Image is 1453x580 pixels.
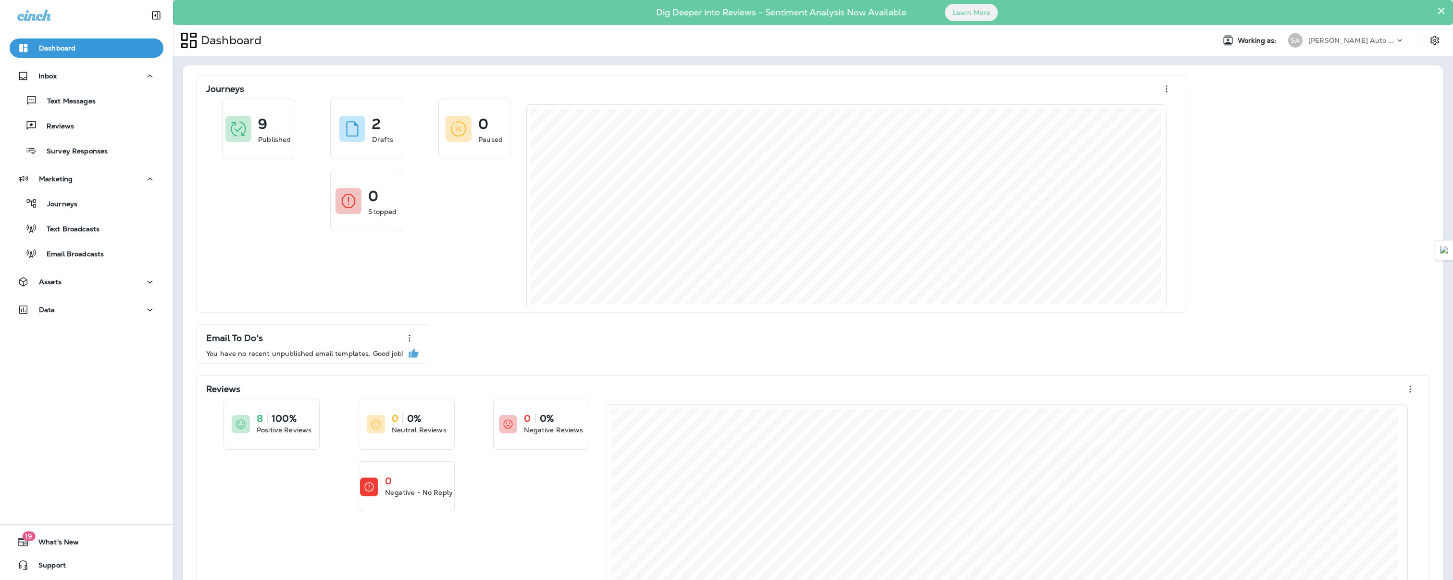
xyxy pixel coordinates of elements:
[1437,3,1446,18] button: Close
[1440,246,1449,254] img: Detect Auto
[39,44,75,52] p: Dashboard
[37,122,74,131] p: Reviews
[540,414,554,423] p: 0%
[1288,33,1303,48] div: SA
[478,135,503,144] p: Paused
[368,191,378,201] p: 0
[478,119,488,129] p: 0
[10,115,163,136] button: Reviews
[257,414,263,423] p: 8
[258,119,267,129] p: 9
[10,140,163,161] button: Survey Responses
[206,384,240,394] p: Reviews
[368,207,397,216] p: Stopped
[10,38,163,58] button: Dashboard
[10,272,163,291] button: Assets
[372,119,381,129] p: 2
[385,488,453,497] p: Negative - No Reply
[10,90,163,111] button: Text Messages
[206,333,263,343] p: Email To Do's
[1238,37,1279,45] span: Working as:
[10,243,163,264] button: Email Broadcasts
[372,135,393,144] p: Drafts
[524,425,583,435] p: Negative Reviews
[37,97,96,106] p: Text Messages
[10,218,163,239] button: Text Broadcasts
[10,169,163,189] button: Marketing
[37,200,77,209] p: Journeys
[10,300,163,319] button: Data
[37,225,99,234] p: Text Broadcasts
[29,561,66,573] span: Support
[29,538,79,550] span: What's New
[39,175,73,183] p: Marketing
[258,135,291,144] p: Published
[257,425,311,435] p: Positive Reviews
[10,193,163,214] button: Journeys
[143,6,170,25] button: Collapse Sidebar
[37,147,108,156] p: Survey Responses
[206,84,244,94] p: Journeys
[524,414,531,423] p: 0
[22,531,35,541] span: 19
[10,532,163,552] button: 19What's New
[197,33,261,48] p: Dashboard
[407,414,421,423] p: 0%
[1308,37,1395,44] p: [PERSON_NAME] Auto Service & Tire Pros
[39,306,55,314] p: Data
[1426,32,1443,49] button: Settings
[37,250,104,259] p: Email Broadcasts
[945,4,998,21] button: Learn More
[10,555,163,575] button: Support
[385,476,392,486] p: 0
[272,414,297,423] p: 100%
[38,72,57,80] p: Inbox
[10,66,163,86] button: Inbox
[392,425,447,435] p: Neutral Reviews
[628,11,934,14] p: Dig Deeper into Reviews - Sentiment Analysis Now Available
[206,350,404,357] p: You have no recent unpublished email templates. Good job!
[392,414,398,423] p: 0
[39,278,62,286] p: Assets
